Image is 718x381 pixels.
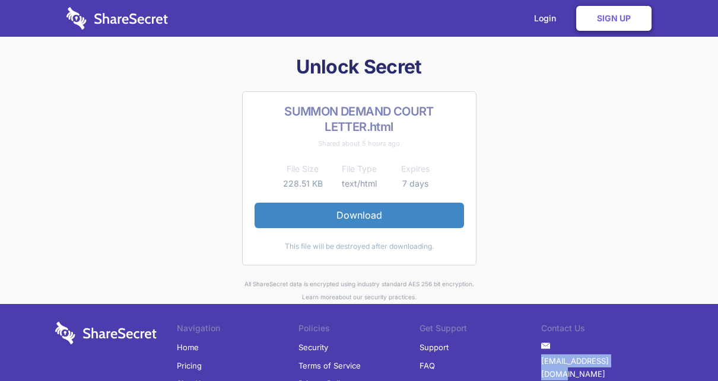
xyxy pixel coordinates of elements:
a: Support [420,338,449,356]
div: All ShareSecret data is encrypted using industry standard AES 256 bit encryption. about our secur... [55,277,663,304]
img: logo-wordmark-white-trans-d4663122ce5f474addd5e946df7df03e33cb6a1c49d2221995e7729f52c070b2.svg [55,322,157,344]
iframe: Drift Widget Chat Controller [659,322,704,367]
a: Pricing [177,357,202,374]
td: 7 days [387,177,444,191]
a: Security [298,338,328,356]
img: logo-wordmark-white-trans-d4663122ce5f474addd5e946df7df03e33cb6a1c49d2221995e7729f52c070b2.svg [66,7,168,30]
div: This file will be destroyed after downloading. [255,240,464,253]
a: Terms of Service [298,357,361,374]
a: Home [177,338,199,356]
li: Contact Us [541,322,663,338]
td: text/html [331,177,387,191]
th: File Type [331,162,387,176]
th: File Size [275,162,331,176]
td: 228.51 KB [275,177,331,191]
h1: Unlock Secret [55,55,663,79]
li: Navigation [177,322,298,338]
li: Get Support [420,322,541,338]
a: FAQ [420,357,435,374]
a: Learn more [302,293,335,300]
div: Shared about 5 hours ago [255,137,464,150]
a: Download [255,203,464,228]
li: Policies [298,322,420,338]
h2: SUMMON DEMAND COURT LETTER.html [255,104,464,135]
th: Expires [387,162,444,176]
a: Sign Up [576,6,652,31]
